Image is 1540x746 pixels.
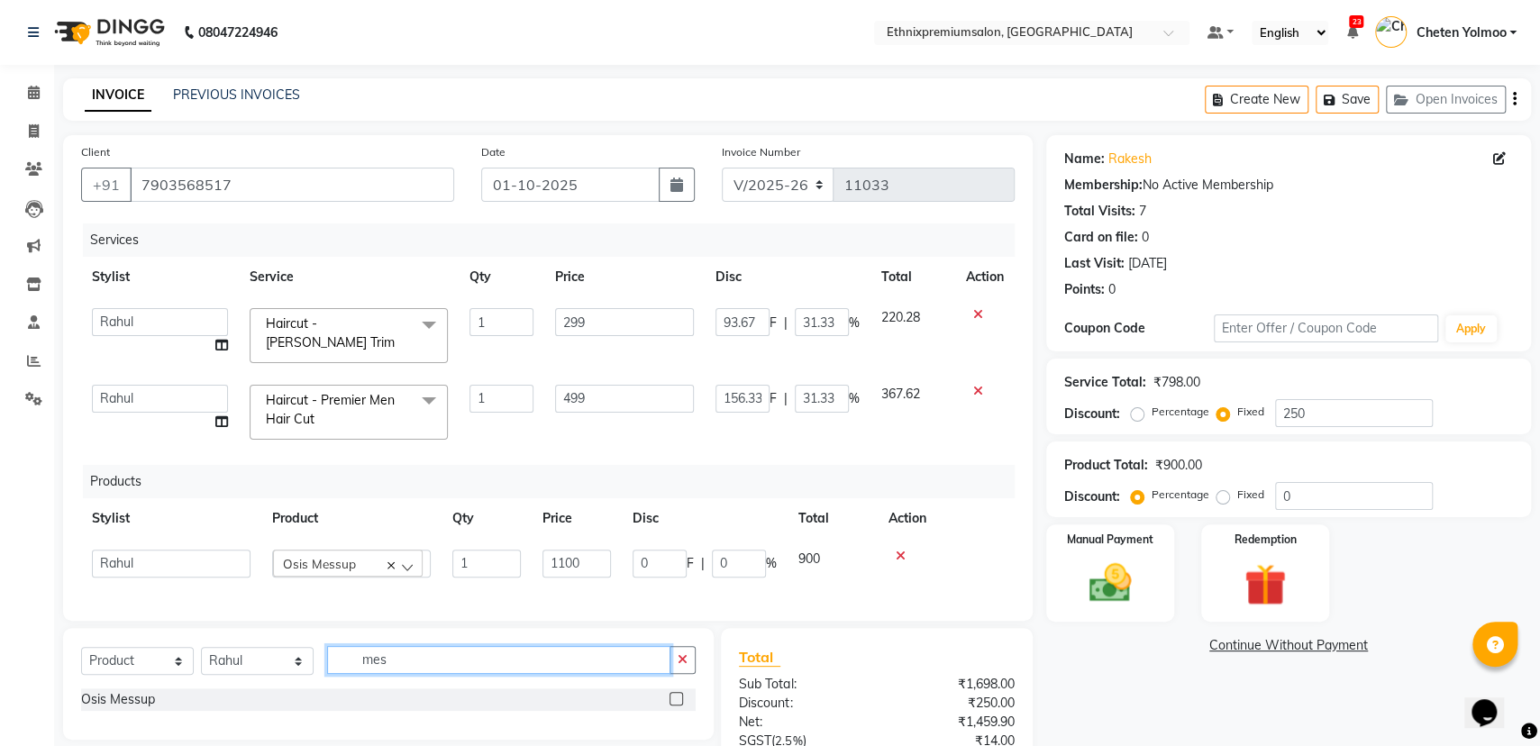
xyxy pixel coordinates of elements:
[1155,456,1202,475] div: ₹900.00
[1064,319,1214,338] div: Coupon Code
[266,392,395,427] span: Haircut - Premier Men Hair Cut
[1076,559,1144,607] img: _cash.svg
[798,550,820,567] span: 900
[766,554,777,573] span: %
[725,694,877,713] div: Discount:
[877,713,1028,732] div: ₹1,459.90
[81,168,132,202] button: +91
[1152,404,1209,420] label: Percentage
[1316,86,1379,114] button: Save
[442,498,532,539] th: Qty
[83,465,1028,498] div: Products
[849,314,860,332] span: %
[1375,16,1407,48] img: Cheten Yolmoo
[1064,456,1148,475] div: Product Total:
[955,257,1015,297] th: Action
[1464,674,1522,728] iframe: chat widget
[725,675,877,694] div: Sub Total:
[877,694,1028,713] div: ₹250.00
[1064,405,1120,423] div: Discount:
[849,389,860,408] span: %
[784,314,788,332] span: |
[283,556,356,571] span: Osis Messup
[544,257,706,297] th: Price
[173,86,300,103] a: PREVIOUS INVOICES
[1237,487,1264,503] label: Fixed
[81,690,155,709] div: Osis Messup
[1346,24,1357,41] a: 23
[1231,559,1299,611] img: _gift.svg
[1064,176,1143,195] div: Membership:
[198,7,278,58] b: 08047224946
[395,334,403,350] a: x
[1067,532,1153,548] label: Manual Payment
[83,223,1028,257] div: Services
[1128,254,1167,273] div: [DATE]
[1152,487,1209,503] label: Percentage
[870,257,955,297] th: Total
[481,144,506,160] label: Date
[81,498,261,539] th: Stylist
[266,315,395,350] span: Haircut - [PERSON_NAME] Trim
[85,79,151,112] a: INVOICE
[1237,404,1264,420] label: Fixed
[459,257,543,297] th: Qty
[687,554,694,573] span: F
[1205,86,1308,114] button: Create New
[314,411,323,427] a: x
[1108,280,1116,299] div: 0
[622,498,788,539] th: Disc
[327,646,670,674] input: Search or Scan
[722,144,800,160] label: Invoice Number
[1108,150,1152,168] a: Rakesh
[1064,228,1138,247] div: Card on file:
[1064,373,1146,392] div: Service Total:
[701,554,705,573] span: |
[81,257,239,297] th: Stylist
[1214,314,1438,342] input: Enter Offer / Coupon Code
[81,144,110,160] label: Client
[788,498,878,539] th: Total
[1142,228,1149,247] div: 0
[770,389,777,408] span: F
[1386,86,1506,114] button: Open Invoices
[1416,23,1506,42] span: Cheten Yolmoo
[784,389,788,408] span: |
[1064,487,1120,506] div: Discount:
[1064,202,1135,221] div: Total Visits:
[1153,373,1200,392] div: ₹798.00
[1445,315,1497,342] button: Apply
[1349,15,1363,28] span: 23
[877,675,1028,694] div: ₹1,698.00
[1139,202,1146,221] div: 7
[239,257,459,297] th: Service
[261,498,442,539] th: Product
[881,386,920,402] span: 367.62
[739,648,780,667] span: Total
[881,309,920,325] span: 220.28
[725,713,877,732] div: Net:
[1234,532,1296,548] label: Redemption
[705,257,870,297] th: Disc
[878,498,1015,539] th: Action
[1064,176,1513,195] div: No Active Membership
[770,314,777,332] span: F
[532,498,622,539] th: Price
[1050,636,1527,655] a: Continue Without Payment
[46,7,169,58] img: logo
[1064,254,1125,273] div: Last Visit:
[130,168,454,202] input: Search by Name/Mobile/Email/Code
[1064,150,1105,168] div: Name:
[1064,280,1105,299] div: Points:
